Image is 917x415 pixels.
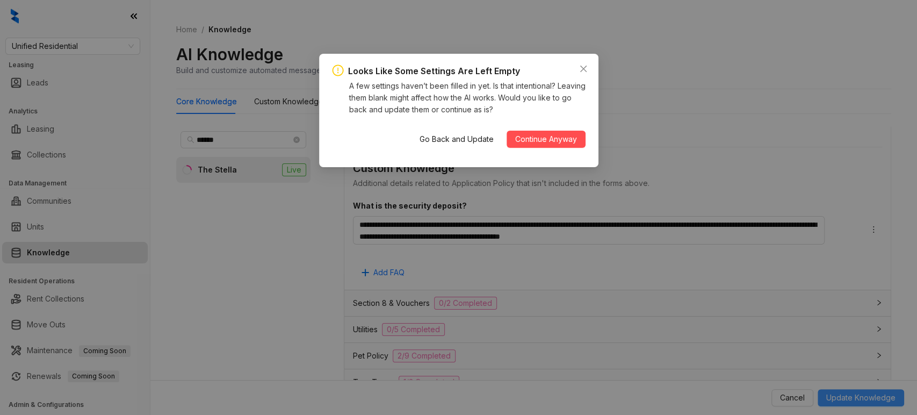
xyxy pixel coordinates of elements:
[420,133,494,145] span: Go Back and Update
[348,65,520,78] div: Looks Like Some Settings Are Left Empty
[411,131,502,148] button: Go Back and Update
[575,60,592,77] button: Close
[579,65,588,73] span: close
[349,80,586,116] div: A few settings haven’t been filled in yet. Is that intentional? Leaving them blank might affect h...
[515,133,577,145] span: Continue Anyway
[507,131,586,148] button: Continue Anyway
